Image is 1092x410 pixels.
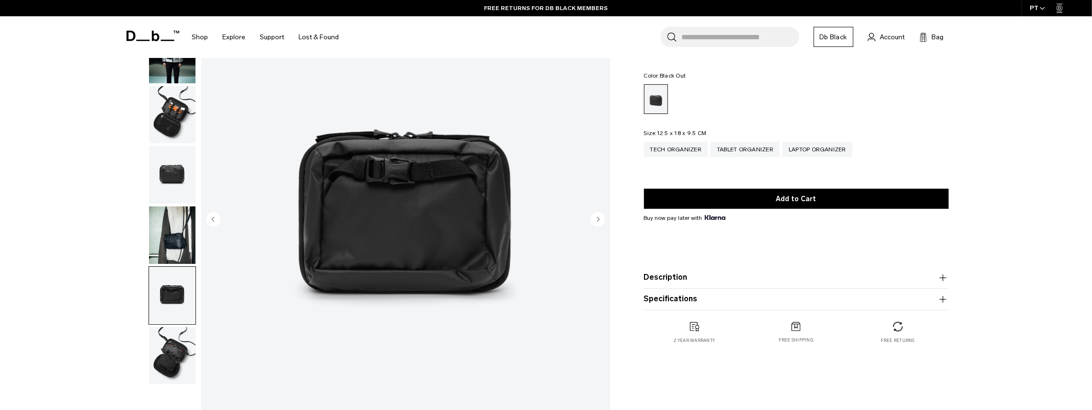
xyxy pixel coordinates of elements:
img: Ramverk Tech Organizer Black Out [149,267,195,324]
a: Account [868,31,905,43]
p: 2 year warranty [674,337,715,344]
button: Add to Cart [644,189,949,209]
a: Explore [223,20,246,54]
p: Free shipping [779,337,814,343]
button: Ramverk Tech Organizer Black Out [149,266,196,325]
a: Black Out [644,84,668,114]
img: {"height" => 20, "alt" => "Klarna"} [705,215,725,220]
span: Buy now pay later with [644,214,725,222]
a: Lost & Found [299,20,339,54]
span: Black Out [660,72,686,79]
p: Free returns [881,337,915,344]
span: 12.5 x 18 x 9.5 CM [657,130,707,137]
a: Tech Organizer [644,142,708,157]
a: FREE RETURNS FOR DB BLACK MEMBERS [484,4,608,12]
legend: Size: [644,130,707,136]
a: Db Black [814,27,853,47]
nav: Main Navigation [185,16,346,58]
button: Next slide [591,212,605,228]
img: Ramverk Tech Organizer Black Out [149,146,195,204]
img: Ramverk Tech Organizer Black Out [149,327,195,385]
button: Ramverk Tech Organizer Black Out [149,206,196,264]
a: Tablet Organizer [711,142,780,157]
a: Support [260,20,285,54]
button: Previous slide [206,212,220,228]
button: Bag [920,31,944,43]
a: Shop [192,20,208,54]
span: Bag [932,32,944,42]
img: Ramverk Tech Organizer Black Out [149,86,195,144]
img: Ramverk Tech Organizer Black Out [149,206,195,264]
span: Account [880,32,905,42]
legend: Color: [644,73,686,79]
button: Specifications [644,294,949,305]
button: Description [644,272,949,284]
a: Laptop Organizer [782,142,852,157]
